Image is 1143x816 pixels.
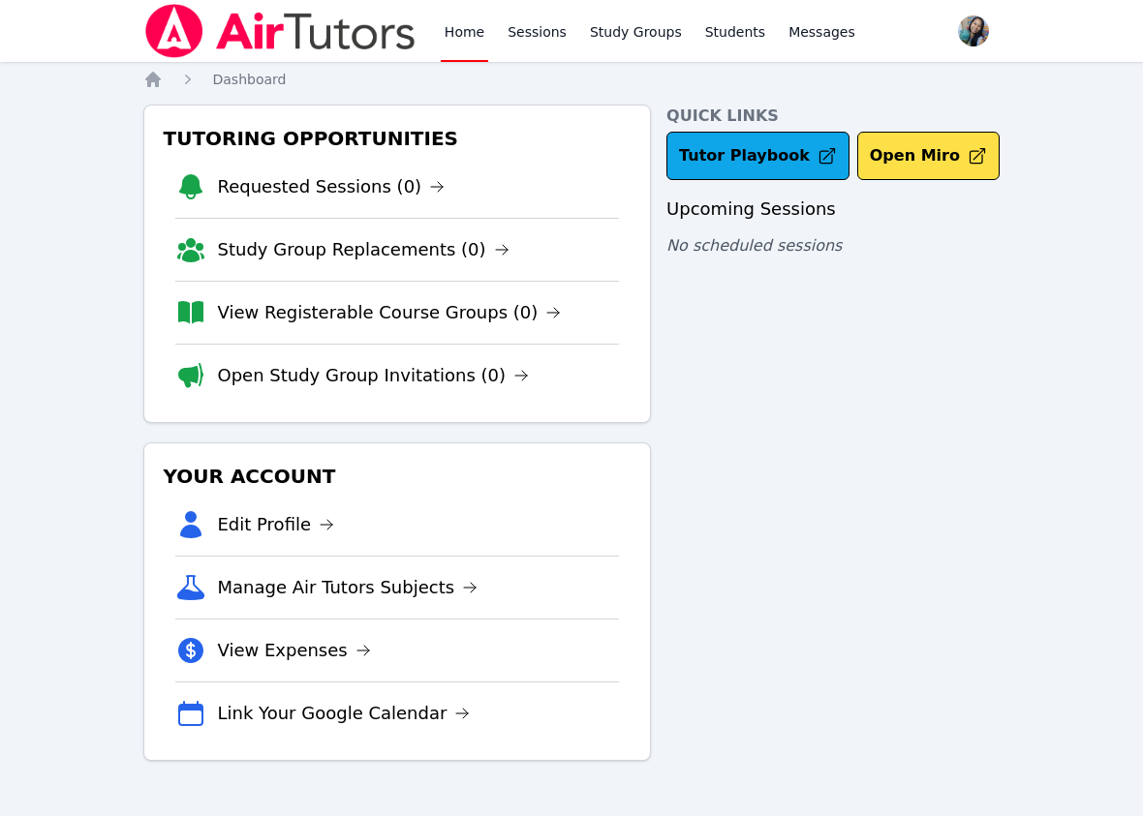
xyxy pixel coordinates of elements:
[143,70,1001,89] nav: Breadcrumb
[218,637,371,664] a: View Expenses
[218,299,562,326] a: View Registerable Course Groups (0)
[666,236,842,255] span: No scheduled sessions
[143,4,417,58] img: Air Tutors
[857,132,1000,180] button: Open Miro
[218,511,335,538] a: Edit Profile
[788,22,855,42] span: Messages
[213,72,287,87] span: Dashboard
[160,121,635,156] h3: Tutoring Opportunities
[218,700,471,727] a: Link Your Google Calendar
[213,70,287,89] a: Dashboard
[218,362,530,389] a: Open Study Group Invitations (0)
[666,105,1000,128] h4: Quick Links
[218,173,446,200] a: Requested Sessions (0)
[666,196,1000,223] h3: Upcoming Sessions
[666,132,850,180] a: Tutor Playbook
[218,236,510,263] a: Study Group Replacements (0)
[160,459,635,494] h3: Your Account
[218,574,479,601] a: Manage Air Tutors Subjects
